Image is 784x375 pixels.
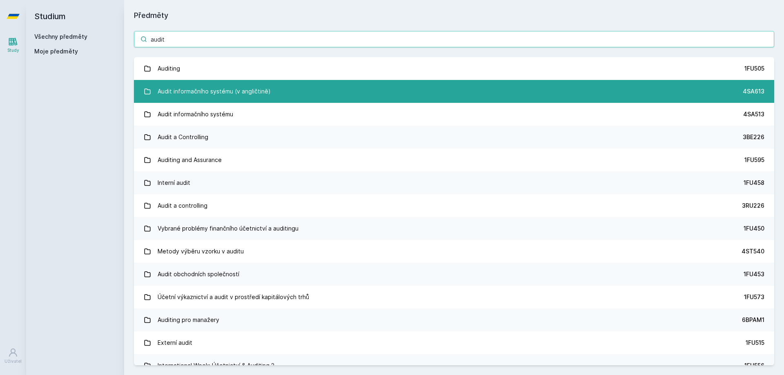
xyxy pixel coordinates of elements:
[743,110,764,118] div: 4SA513
[158,243,244,260] div: Metody výběru vzorku v auditu
[158,60,180,77] div: Auditing
[134,286,774,308] a: Účetní výkaznictví a audit v prostředí kapitálových trhů 1FU573
[744,64,764,73] div: 1FU505
[744,179,764,187] div: 1FU458
[134,194,774,217] a: Audit a controlling 3RU226
[134,103,774,126] a: Audit informačního systému 4SA513
[158,266,239,282] div: Audit obchodních společností
[158,312,219,328] div: Auditing pro manažery
[134,331,774,354] a: Externí audit 1FU515
[744,270,764,278] div: 1FU453
[134,240,774,263] a: Metody výběru vzorku v auditu 4ST540
[134,126,774,149] a: Audit a Controlling 3BE226
[742,247,764,255] div: 4ST540
[7,47,19,53] div: Study
[744,362,764,370] div: 1FU556
[158,357,274,374] div: International Week: Účetnictví & Auditing 2
[158,83,271,100] div: Audit informačního systému (v angličtině)
[4,358,22,364] div: Uživatel
[134,149,774,171] a: Auditing and Assurance 1FU595
[2,344,24,368] a: Uživatel
[2,33,24,58] a: Study
[134,31,774,47] input: Název nebo ident předmětu…
[134,308,774,331] a: Auditing pro manažery 6BPAM1
[134,171,774,194] a: Interní audit 1FU458
[134,57,774,80] a: Auditing 1FU505
[158,175,190,191] div: Interní audit
[134,217,774,240] a: Vybrané problémy finančního účetnictví a auditingu 1FU450
[158,106,233,122] div: Audit informačního systému
[158,152,222,168] div: Auditing and Assurance
[34,33,87,40] a: Všechny předměty
[744,156,764,164] div: 1FU595
[744,293,764,301] div: 1FU573
[158,220,298,237] div: Vybrané problémy finančního účetnictví a auditingu
[158,197,207,214] div: Audit a controlling
[134,263,774,286] a: Audit obchodních společností 1FU453
[744,224,764,233] div: 1FU450
[34,47,78,55] span: Moje předměty
[158,129,208,145] div: Audit a Controlling
[742,202,764,210] div: 3RU226
[134,80,774,103] a: Audit informačního systému (v angličtině) 4SA613
[743,87,764,95] div: 4SA613
[158,335,192,351] div: Externí audit
[134,10,774,21] h1: Předměty
[158,289,309,305] div: Účetní výkaznictví a audit v prostředí kapitálových trhů
[742,316,764,324] div: 6BPAM1
[743,133,764,141] div: 3BE226
[746,339,764,347] div: 1FU515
